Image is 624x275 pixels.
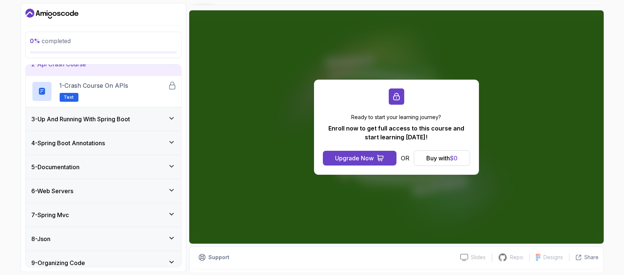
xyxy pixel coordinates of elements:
button: 3-Up And Running With Spring Boot [26,107,181,131]
span: 0 % [30,37,40,45]
div: Upgrade Now [335,154,374,163]
button: Upgrade Now [323,151,396,166]
button: Support button [194,251,234,263]
p: Designs [544,254,563,261]
p: Share [585,254,599,261]
button: Share [569,254,599,261]
p: Ready to start your learning journey? [323,114,470,121]
button: 6-Web Servers [26,179,181,203]
button: 9-Organizing Code [26,251,181,275]
button: Buy with$0 [414,150,470,166]
span: Text [64,94,74,100]
a: Dashboard [25,8,78,20]
p: Repo [510,254,523,261]
h3: 3 - Up And Running With Spring Boot [32,115,130,123]
h3: 5 - Documentation [32,163,80,171]
h3: 9 - Organizing Code [32,258,85,267]
button: 7-Spring Mvc [26,203,181,227]
span: completed [30,37,71,45]
h3: 4 - Spring Boot Annotations [32,139,105,147]
button: 5-Documentation [26,155,181,179]
span: $ 0 [450,154,458,162]
p: Support [209,254,230,261]
button: 1-Crash Course on APIsText [32,81,175,102]
h3: 7 - Spring Mvc [32,210,69,219]
p: 1 - Crash Course on APIs [60,81,128,90]
p: Enroll now to get full access to this course and start learning [DATE]! [323,124,470,142]
button: 4-Spring Boot Annotations [26,131,181,155]
h3: 8 - Json [32,234,51,243]
button: 8-Json [26,227,181,251]
p: Slides [471,254,486,261]
p: OR [401,154,409,163]
div: Buy with [426,154,458,163]
h3: 6 - Web Servers [32,187,74,195]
